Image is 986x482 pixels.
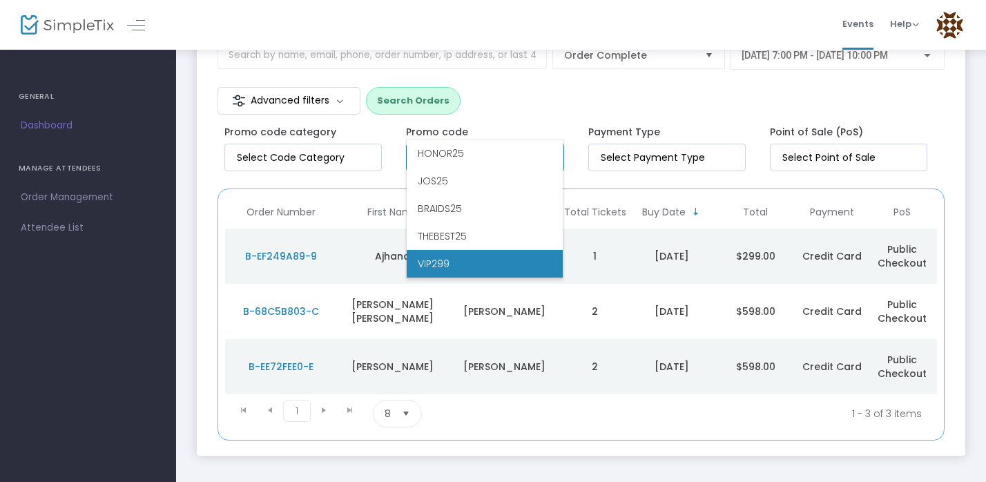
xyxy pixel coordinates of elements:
span: PoS [893,206,911,218]
input: Select Payment Type [601,151,739,165]
span: Order Number [246,206,316,218]
td: $598.00 [714,284,797,339]
span: First Name [367,206,418,218]
span: Payment [810,206,854,218]
th: Total Tickets [560,196,630,229]
input: Select Point of Sale [782,151,920,165]
button: Select [396,401,416,427]
h4: GENERAL [19,83,157,110]
span: Attendee List [21,219,155,237]
div: Mary Jane [340,298,445,325]
label: Payment Type [588,125,660,139]
m-button: Advanced filters [217,87,360,115]
span: Sortable [690,206,702,218]
div: Evans [452,305,557,318]
span: Credit Card [802,360,862,374]
kendo-pager-info: 1 - 3 of 3 items [559,400,922,427]
span: Dashboard [21,117,155,135]
td: 2 [560,339,630,394]
span: VIP299 [418,257,449,271]
span: Credit Card [802,249,862,263]
div: B-EE72FEE0-E [229,360,333,374]
span: Credit Card [802,305,862,318]
div: B-68C5B803-C [229,305,333,318]
span: Page 1 [283,400,311,422]
button: Select [699,42,719,68]
img: filter [232,94,246,108]
span: BRAIDS25 [418,202,462,215]
td: $299.00 [714,229,797,284]
label: Point of Sale (PoS) [770,125,863,139]
div: 9/13/2025 [633,360,710,374]
div: B-EF249A89-9 [229,249,333,263]
span: Events [842,6,873,41]
label: Promo code [406,125,468,139]
div: 9/16/2025 [633,249,710,263]
span: JOS25 [418,174,448,188]
span: HONOR25 [418,146,464,160]
label: Promo code category [224,125,336,139]
div: Jones [452,360,557,374]
div: 9/13/2025 [633,305,710,318]
div: Ajhana [340,249,445,263]
span: Help [890,17,919,30]
span: Order Management [21,189,155,206]
span: 8 [385,407,391,421]
td: 2 [560,284,630,339]
td: 1 [560,229,630,284]
td: $598.00 [714,339,797,394]
span: [DATE] 7:00 PM - [DATE] 10:00 PM [742,50,888,61]
span: Public Checkout [878,242,927,270]
h4: MANAGE ATTENDEES [19,155,157,182]
span: Public Checkout [878,298,927,325]
span: Order Complete [564,48,694,62]
span: Public Checkout [878,353,927,380]
input: Select Code Category [237,151,375,165]
span: Buy Date [642,206,686,218]
span: Total [743,206,768,218]
button: Search Orders [366,87,461,115]
div: Kimberly [340,360,445,374]
div: Data table [225,196,937,394]
input: Search by name, email, phone, order number, ip address, or last 4 digits of card [217,41,547,69]
span: THEBEST25 [418,229,467,243]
